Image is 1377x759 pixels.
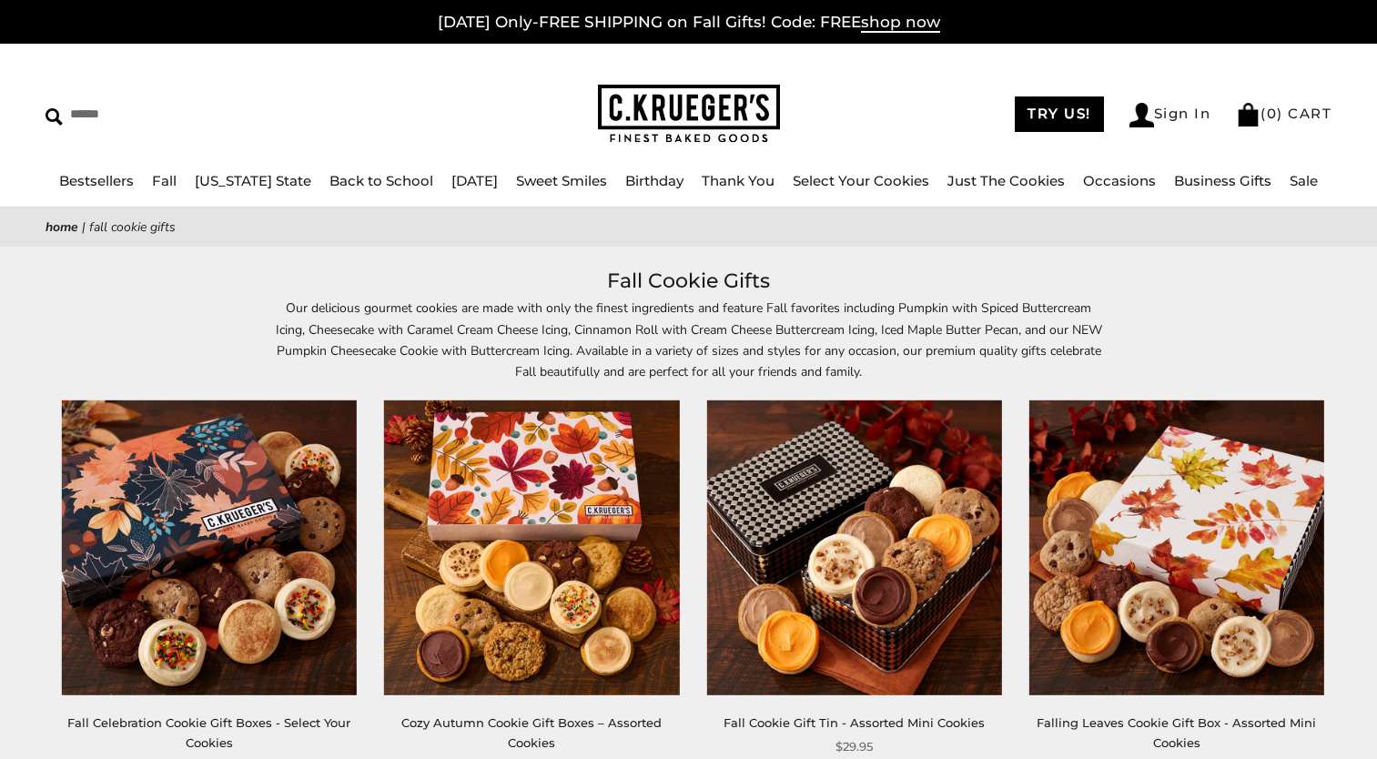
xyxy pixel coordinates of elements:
[1236,105,1331,122] a: (0) CART
[59,172,134,189] a: Bestsellers
[401,715,662,749] a: Cozy Autumn Cookie Gift Boxes – Assorted Cookies
[62,400,357,695] img: Fall Celebration Cookie Gift Boxes - Select Your Cookies
[329,172,433,189] a: Back to School
[861,13,940,33] span: shop now
[195,172,311,189] a: [US_STATE] State
[67,715,350,749] a: Fall Celebration Cookie Gift Boxes - Select Your Cookies
[451,172,498,189] a: [DATE]
[835,737,873,756] span: $29.95
[1236,103,1261,126] img: Bag
[73,265,1304,298] h1: Fall Cookie Gifts
[152,172,177,189] a: Fall
[724,715,985,730] a: Fall Cookie Gift Tin - Assorted Mini Cookies
[793,172,929,189] a: Select Your Cookies
[625,172,683,189] a: Birthday
[947,172,1065,189] a: Just The Cookies
[1129,103,1211,127] a: Sign In
[1083,172,1156,189] a: Occasions
[1174,172,1271,189] a: Business Gifts
[276,299,1102,379] span: Our delicious gourmet cookies are made with only the finest ingredients and feature Fall favorite...
[702,172,775,189] a: Thank You
[1029,400,1324,695] img: Falling Leaves Cookie Gift Box - Assorted Mini Cookies
[598,85,780,144] img: C.KRUEGER'S
[89,218,176,236] span: Fall Cookie Gifts
[82,218,86,236] span: |
[1290,172,1318,189] a: Sale
[384,400,679,695] img: Cozy Autumn Cookie Gift Boxes – Assorted Cookies
[438,13,940,33] a: [DATE] Only-FREE SHIPPING on Fall Gifts! Code: FREEshop now
[46,218,78,236] a: Home
[46,100,350,128] input: Search
[1037,715,1316,749] a: Falling Leaves Cookie Gift Box - Assorted Mini Cookies
[1129,103,1154,127] img: Account
[46,108,63,126] img: Search
[706,400,1001,695] img: Fall Cookie Gift Tin - Assorted Mini Cookies
[516,172,607,189] a: Sweet Smiles
[46,217,1331,238] nav: breadcrumbs
[1015,96,1104,132] a: TRY US!
[1267,105,1278,122] span: 0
